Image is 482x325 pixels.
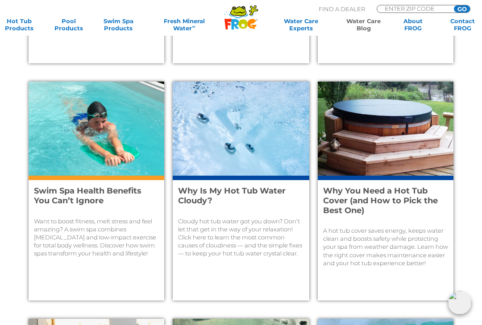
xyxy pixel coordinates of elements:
img: A hot tub cover fits snugly on an outdoor wooden hot tub [318,82,453,176]
p: Find A Dealer [319,5,365,13]
a: PoolProducts [50,17,88,32]
a: Swim SpaProducts [99,17,137,32]
p: A hot tub cover saves energy, keeps water clean and boosts safety while protecting your spa from ... [323,226,448,267]
a: Water CareExperts [269,17,333,32]
p: Cloudy hot tub water got you down? Don’t let that get in the way of your relaxation! Click here t... [178,217,303,258]
p: Want to boost fitness, melt stress and feel amazing? A swim spa combines [MEDICAL_DATA] and low-i... [34,217,159,258]
img: openIcon [448,291,471,314]
img: A young girl swims in a swim spa with a kickboard. She is wearing goggles and a blue swimsuit. [29,82,164,176]
input: GO [454,5,470,12]
h4: Why You Need a Hot Tub Cover (and How to Pick the Best One) [323,186,438,215]
a: Water CareBlog [344,17,382,32]
a: AboutFROG [394,17,432,32]
a: A young girl swims in a swim spa with a kickboard. She is wearing goggles and a blue swimsuit.Swi... [29,82,164,300]
sup: ∞ [192,24,195,29]
h4: Why Is My Hot Tub Water Cloudy? [178,186,294,206]
h4: Swim Spa Health Benefits You Can’t Ignore [34,186,149,206]
a: ContactFROG [444,17,482,32]
a: Fresh MineralWater∞ [149,17,220,32]
input: Zip Code Form [384,5,444,12]
img: Underwater shot of hot tub jets. The water is slightly cloudy. [173,82,309,176]
a: A hot tub cover fits snugly on an outdoor wooden hot tubWhy You Need a Hot Tub Cover (and How to ... [318,82,453,300]
a: Underwater shot of hot tub jets. The water is slightly cloudy.Why Is My Hot Tub Water Cloudy?Clou... [173,82,309,300]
